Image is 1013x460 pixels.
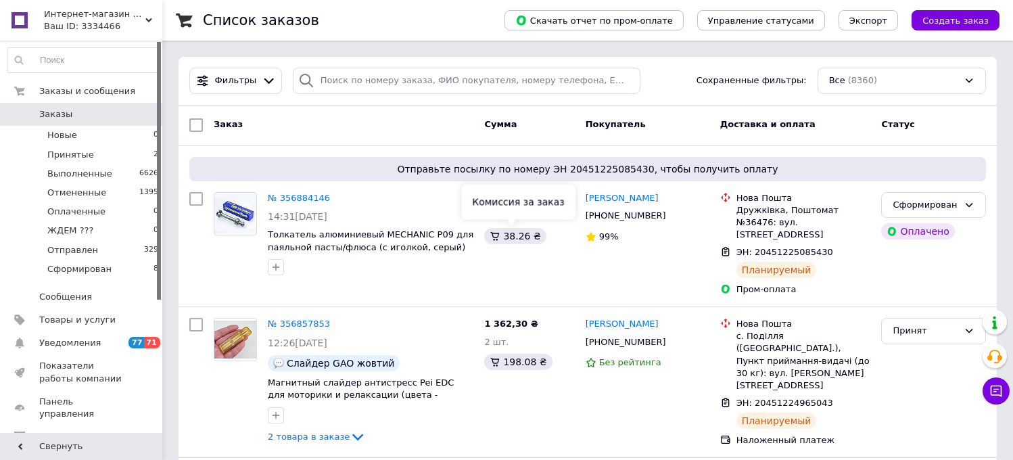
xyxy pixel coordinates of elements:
[736,398,833,408] span: ЭН: 20451224965043
[983,377,1010,405] button: Чат с покупателем
[214,321,256,359] img: Фото товару
[515,14,673,26] span: Скачать отчет по пром-оплате
[39,431,75,443] span: Отзывы
[912,10,999,30] button: Создать заказ
[893,324,958,338] div: Принят
[922,16,989,26] span: Создать заказ
[599,357,661,367] span: Без рейтинга
[195,162,981,176] span: Отправьте посылку по номеру ЭН 20451225085430, чтобы получить оплату
[39,291,92,303] span: Сообщения
[736,192,871,204] div: Нова Пошта
[736,318,871,330] div: Нова Пошта
[47,149,94,161] span: Принятые
[268,432,366,442] a: 2 товара в заказе
[893,198,958,212] div: Сформирован
[504,10,684,30] button: Скачать отчет по пром-оплате
[736,262,817,278] div: Планируемый
[154,263,158,275] span: 8
[154,225,158,237] span: 0
[144,337,160,348] span: 71
[154,129,158,141] span: 0
[484,319,538,329] span: 1 362,30 ₴
[39,337,101,349] span: Уведомления
[214,193,256,233] img: Фото товару
[697,10,825,30] button: Управление статусами
[39,85,135,97] span: Заказы и сообщения
[708,16,814,26] span: Управление статусами
[214,119,243,129] span: Заказ
[720,119,816,129] span: Доставка и оплата
[586,318,659,331] a: [PERSON_NAME]
[273,358,284,369] img: :speech_balloon:
[484,337,509,347] span: 2 шт.
[586,192,659,205] a: [PERSON_NAME]
[583,333,669,351] div: [PHONE_NUMBER]
[268,432,350,442] span: 2 товара в заказе
[293,68,641,94] input: Поиск по номеру заказа, ФИО покупателя, номеру телефона, Email, номеру накладной
[47,244,98,256] span: Отправлен
[44,20,162,32] div: Ваш ID: 3334466
[484,354,552,370] div: 198.08 ₴
[215,74,257,87] span: Фильтры
[736,204,871,241] div: Дружківка, Поштомат №36476: вул. [STREET_ADDRESS]
[47,206,105,218] span: Оплаченные
[39,108,72,120] span: Заказы
[7,48,159,72] input: Поиск
[268,229,473,264] a: Толкатель алюминиевый MECHANIC Р09 для паяльной пасты/флюса (с иголкой, серый) арт. 04782
[736,413,817,429] div: Планируемый
[881,223,954,239] div: Оплачено
[586,119,646,129] span: Покупатель
[214,318,257,361] a: Фото товару
[839,10,898,30] button: Экспорт
[144,244,158,256] span: 329
[268,319,330,329] a: № 356857853
[736,247,833,257] span: ЭН: 20451225085430
[898,15,999,25] a: Создать заказ
[583,207,669,225] div: [PHONE_NUMBER]
[39,360,125,384] span: Показатели работы компании
[128,337,144,348] span: 77
[47,187,106,199] span: Отмененные
[154,149,158,161] span: 2
[697,74,807,87] span: Сохраненные фильтры:
[829,74,845,87] span: Все
[268,211,327,222] span: 14:31[DATE]
[268,193,330,203] a: № 356884146
[848,75,877,85] span: (8360)
[736,330,871,392] div: с. Поділля ([GEOGRAPHIC_DATA].), Пункт приймання-видачі (до 30 кг): вул. [PERSON_NAME][STREET_ADD...
[47,225,93,237] span: ЖДЕМ ???
[139,187,158,199] span: 1395
[736,283,871,296] div: Пром-оплата
[881,119,915,129] span: Статус
[203,12,319,28] h1: Список заказов
[849,16,887,26] span: Экспорт
[39,314,116,326] span: Товары и услуги
[214,192,257,235] a: Фото товару
[139,168,158,180] span: 6626
[461,184,575,219] div: Комиссия за заказ
[47,168,112,180] span: Выполненные
[484,228,546,244] div: 38.26 ₴
[47,263,112,275] span: Сформирован
[268,338,327,348] span: 12:26[DATE]
[287,358,394,369] span: Слайдер GAO жовтий
[44,8,145,20] span: Интернет-магазин "Magnit"
[268,377,454,413] a: Магнитный слайдер антистресс Pei EDC для моторики и релаксации (цвета - желтый) арт. 06438
[154,206,158,218] span: 0
[484,119,517,129] span: Сумма
[39,396,125,420] span: Панель управления
[599,231,619,241] span: 99%
[736,434,871,446] div: Наложенный платеж
[47,129,77,141] span: Новые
